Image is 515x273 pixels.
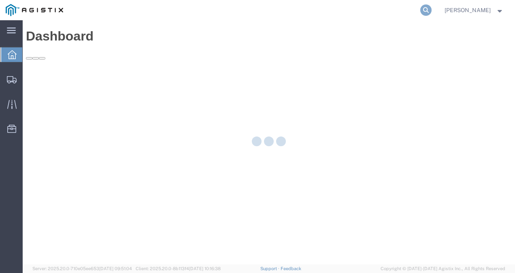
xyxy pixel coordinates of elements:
[32,266,132,271] span: Server: 2025.20.0-710e05ee653
[381,265,505,272] span: Copyright © [DATE]-[DATE] Agistix Inc., All Rights Reserved
[3,37,10,39] button: Refresh dashboard
[16,37,23,39] button: Manage dashboard
[3,9,489,23] h1: Dashboard
[281,266,301,271] a: Feedback
[136,266,221,271] span: Client: 2025.20.0-8b113f4
[99,266,132,271] span: [DATE] 09:51:04
[10,37,16,39] button: Add module
[6,4,63,16] img: logo
[444,5,504,15] button: [PERSON_NAME]
[445,6,491,15] span: Nathan Seeley
[189,266,221,271] span: [DATE] 10:16:38
[260,266,281,271] a: Support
